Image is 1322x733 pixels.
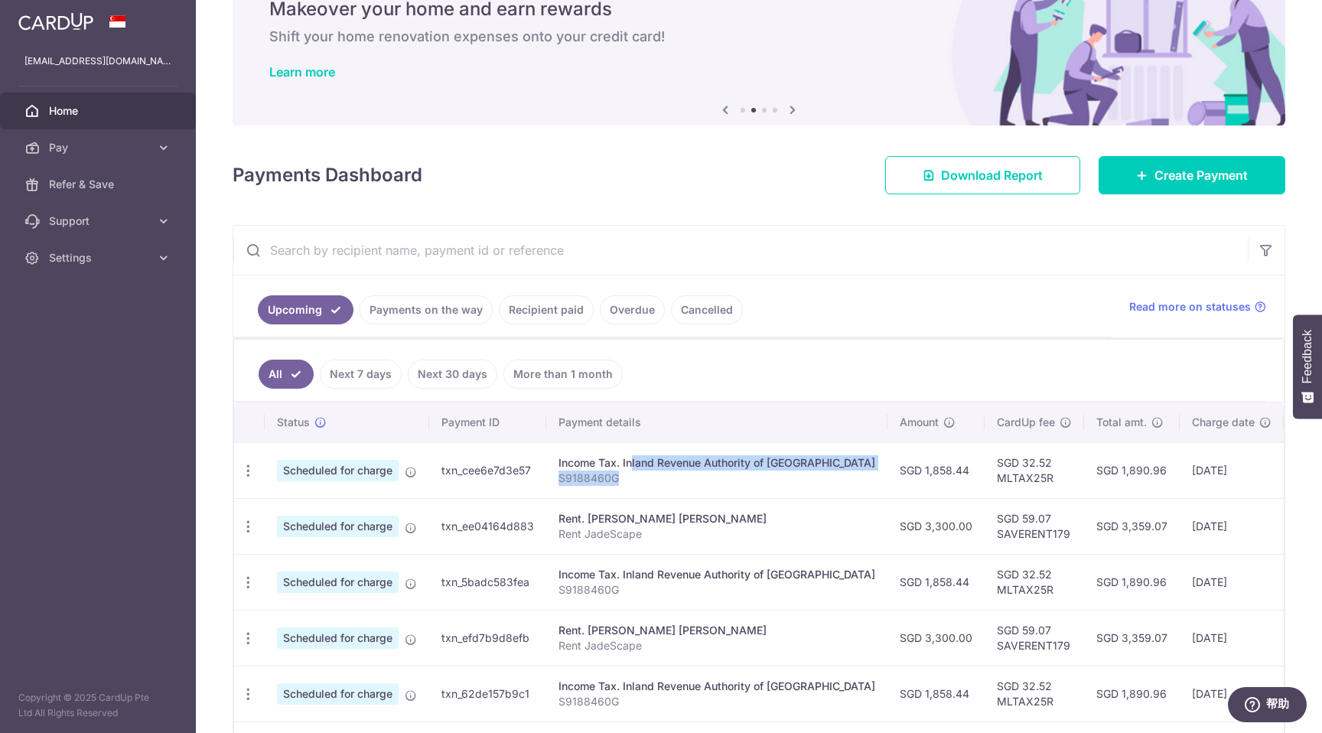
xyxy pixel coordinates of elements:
[985,442,1084,498] td: SGD 32.52 MLTAX25R
[558,679,875,694] div: Income Tax. Inland Revenue Authority of [GEOGRAPHIC_DATA]
[49,140,150,155] span: Pay
[18,12,93,31] img: CardUp
[429,666,546,722] td: txn_62de157b9c1
[558,623,875,638] div: Rent. [PERSON_NAME] [PERSON_NAME]
[1301,330,1314,383] span: Feedback
[429,498,546,554] td: txn_ee04164d883
[558,526,875,542] p: Rent JadeScape
[558,638,875,653] p: Rent JadeScape
[558,694,875,709] p: S9188460G
[1084,610,1180,666] td: SGD 3,359.07
[887,610,985,666] td: SGD 3,300.00
[558,567,875,582] div: Income Tax. Inland Revenue Authority of [GEOGRAPHIC_DATA]
[1180,666,1284,722] td: [DATE]
[900,415,939,430] span: Amount
[277,572,399,593] span: Scheduled for charge
[1096,415,1147,430] span: Total amt.
[1084,498,1180,554] td: SGD 3,359.07
[503,360,623,389] a: More than 1 month
[985,554,1084,610] td: SGD 32.52 MLTAX25R
[277,460,399,481] span: Scheduled for charge
[233,226,1248,275] input: Search by recipient name, payment id or reference
[258,295,353,324] a: Upcoming
[408,360,497,389] a: Next 30 days
[558,471,875,486] p: S9188460G
[24,54,171,69] p: [EMAIL_ADDRESS][DOMAIN_NAME]
[499,295,594,324] a: Recipient paid
[558,511,875,526] div: Rent. [PERSON_NAME] [PERSON_NAME]
[887,666,985,722] td: SGD 1,858.44
[887,498,985,554] td: SGD 3,300.00
[1180,554,1284,610] td: [DATE]
[277,683,399,705] span: Scheduled for charge
[429,442,546,498] td: txn_cee6e7d3e57
[985,666,1084,722] td: SGD 32.52 MLTAX25R
[1180,442,1284,498] td: [DATE]
[1227,687,1307,725] iframe: 打开一个小组件，您可以在其中找到更多信息
[1129,299,1266,314] a: Read more on statuses
[1084,666,1180,722] td: SGD 1,890.96
[1180,610,1284,666] td: [DATE]
[1192,415,1255,430] span: Charge date
[360,295,493,324] a: Payments on the way
[1154,166,1248,184] span: Create Payment
[985,498,1084,554] td: SGD 59.07 SAVERENT179
[1180,498,1284,554] td: [DATE]
[429,402,546,442] th: Payment ID
[320,360,402,389] a: Next 7 days
[429,554,546,610] td: txn_5badc583fea
[558,582,875,598] p: S9188460G
[558,455,875,471] div: Income Tax. Inland Revenue Authority of [GEOGRAPHIC_DATA]
[941,166,1043,184] span: Download Report
[885,156,1080,194] a: Download Report
[259,360,314,389] a: All
[1084,554,1180,610] td: SGD 1,890.96
[49,250,150,266] span: Settings
[49,103,150,119] span: Home
[546,402,887,442] th: Payment details
[233,161,422,189] h4: Payments Dashboard
[997,415,1055,430] span: CardUp fee
[600,295,665,324] a: Overdue
[1099,156,1285,194] a: Create Payment
[269,64,335,80] a: Learn more
[887,554,985,610] td: SGD 1,858.44
[277,415,310,430] span: Status
[277,627,399,649] span: Scheduled for charge
[269,28,1249,46] h6: Shift your home renovation expenses onto your credit card!
[49,177,150,192] span: Refer & Save
[429,610,546,666] td: txn_efd7b9d8efb
[887,442,985,498] td: SGD 1,858.44
[1129,299,1251,314] span: Read more on statuses
[1084,442,1180,498] td: SGD 1,890.96
[277,516,399,537] span: Scheduled for charge
[49,213,150,229] span: Support
[985,610,1084,666] td: SGD 59.07 SAVERENT179
[1293,314,1322,419] button: Feedback - Show survey
[671,295,743,324] a: Cancelled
